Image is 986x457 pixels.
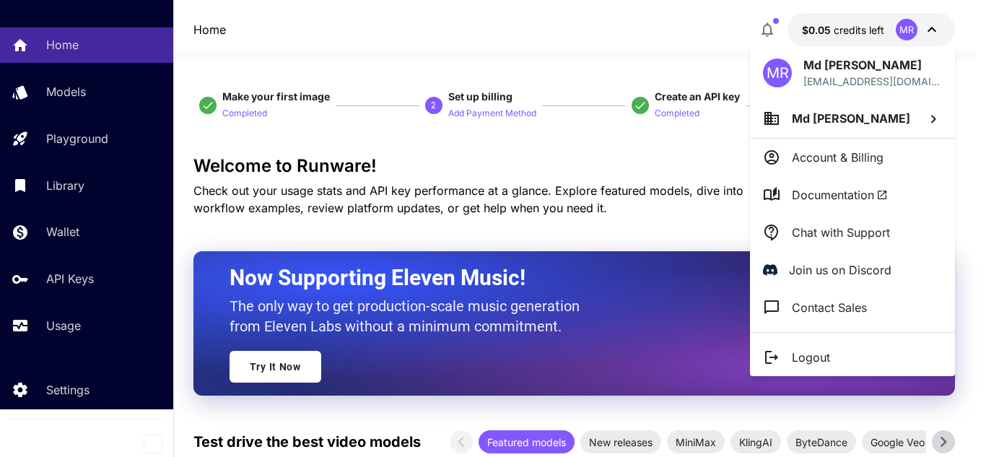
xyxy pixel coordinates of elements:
[792,149,884,166] p: Account & Billing
[792,349,830,366] p: Logout
[803,56,942,74] p: Md [PERSON_NAME]
[750,99,955,138] button: Md [PERSON_NAME]
[792,111,910,126] span: Md [PERSON_NAME]
[792,299,867,316] p: Contact Sales
[792,186,888,204] span: Documentation
[803,74,942,89] div: muhammadsaifur25@gmail.com
[763,58,792,87] div: MR
[789,261,891,279] p: Join us on Discord
[792,224,890,241] p: Chat with Support
[803,74,942,89] p: [EMAIL_ADDRESS][DOMAIN_NAME]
